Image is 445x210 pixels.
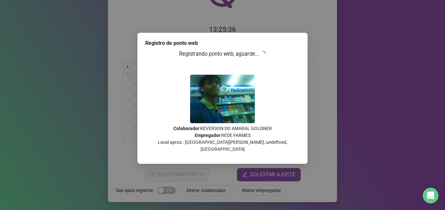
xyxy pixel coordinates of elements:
p: : KEVERSON DO AMARAL GOLDNER : REDE FARMES Local aprox.: [GEOGRAPHIC_DATA][PERSON_NAME], undefine... [145,125,300,153]
strong: Colaborador [173,126,199,131]
h3: Registrando ponto web, aguarde... [145,50,300,58]
strong: Empregador [195,133,220,138]
div: Open Intercom Messenger [423,188,438,203]
div: Registro de ponto web [145,39,300,47]
span: loading [259,50,267,57]
img: 9k= [190,75,255,123]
